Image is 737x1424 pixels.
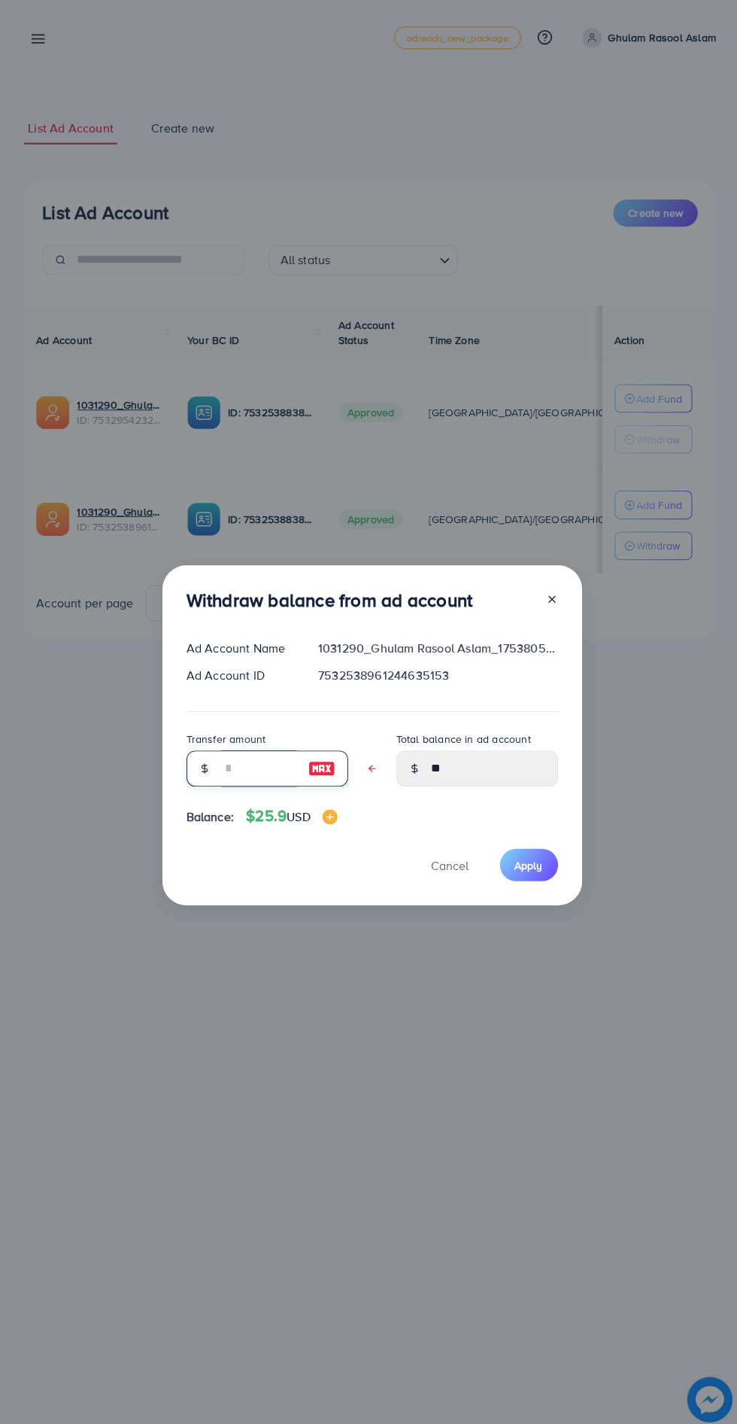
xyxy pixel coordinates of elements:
img: image [307,756,334,774]
span: USD [286,805,309,821]
div: Ad Account ID [174,664,305,681]
h3: Withdraw balance from ad account [186,587,471,609]
label: Transfer amount [186,729,265,744]
span: Cancel [429,853,467,870]
button: Cancel [411,845,486,878]
span: Balance: [186,805,233,822]
h4: $25.9 [245,803,336,822]
label: Total balance in ad account [395,729,529,744]
button: Apply [498,845,556,878]
img: image [321,806,336,821]
span: Apply [513,854,541,869]
div: Ad Account Name [174,637,305,654]
div: 1031290_Ghulam Rasool Aslam_1753805901568 [305,637,567,654]
div: 7532538961244635153 [305,664,567,681]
